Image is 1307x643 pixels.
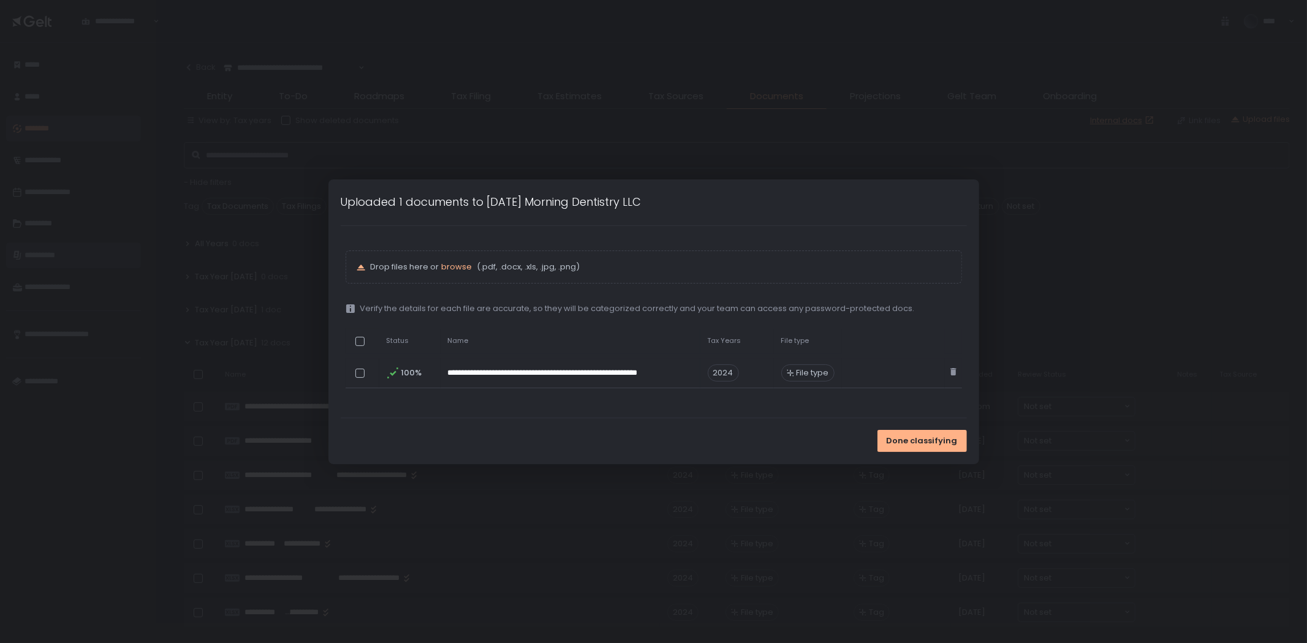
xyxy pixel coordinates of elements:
[360,303,915,314] span: Verify the details for each file are accurate, so they will be categorized correctly and your tea...
[708,336,741,345] span: Tax Years
[341,194,642,210] h1: Uploaded 1 documents to [DATE] Morning Dentistry LLC
[442,261,472,273] button: browse
[887,435,958,446] span: Done classifying
[797,367,829,378] span: File type
[475,261,580,273] span: (.pdf, .docx, .xls, .jpg, .png)
[448,336,469,345] span: Name
[708,364,739,382] span: 2024
[877,430,967,452] button: Done classifying
[371,261,952,273] p: Drop files here or
[401,367,421,378] span: 100%
[387,336,409,345] span: Status
[442,261,472,273] span: browse
[781,336,809,345] span: File type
